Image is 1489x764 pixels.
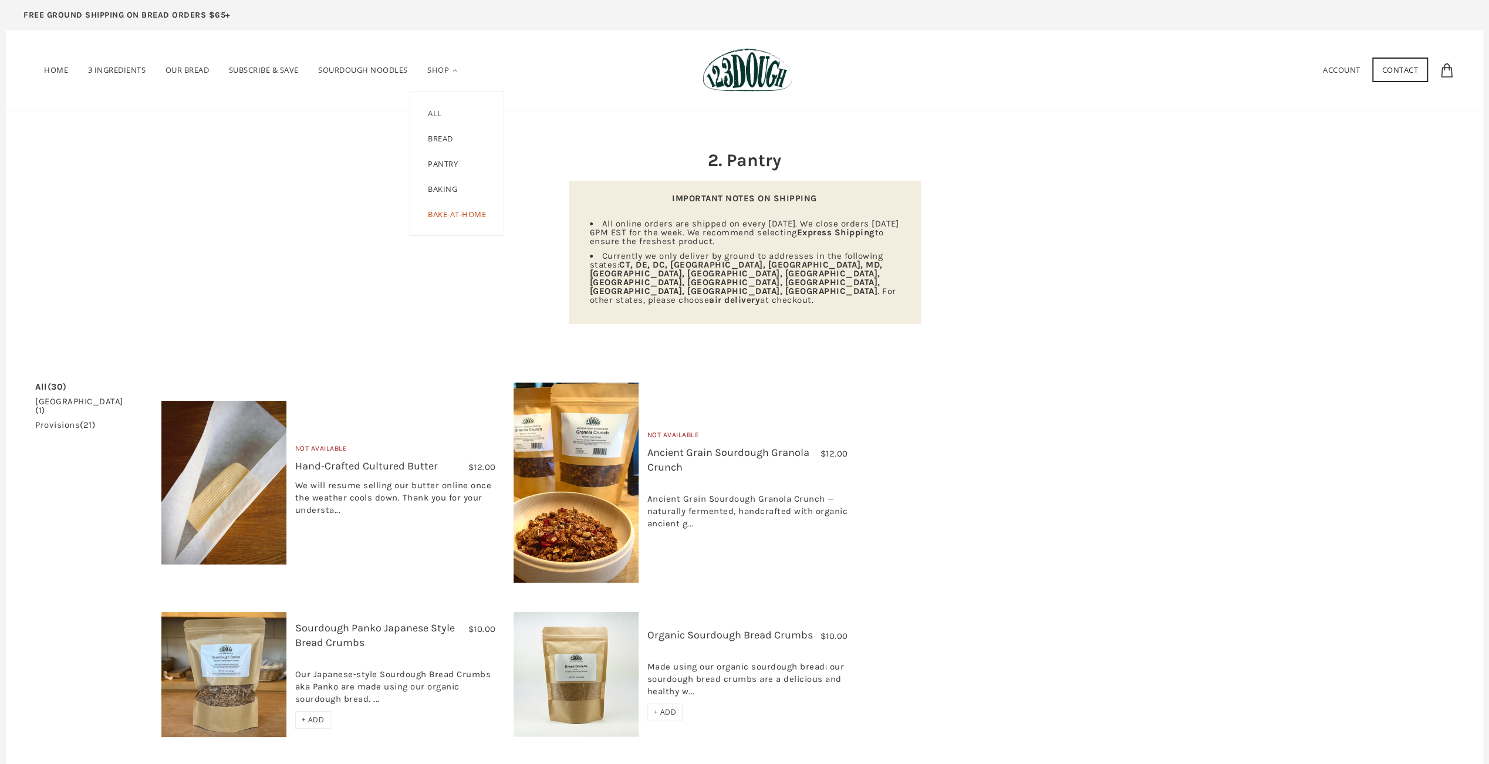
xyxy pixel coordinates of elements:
a: provisions(21) [35,421,95,430]
img: 123Dough Bakery [703,48,792,92]
span: + ADD [654,707,677,717]
div: Ancient Grain Sourdough Granola Crunch — naturally fermented, handcrafted with organic ancient g... [647,481,848,536]
a: Hand-Crafted Cultured Butter [295,459,438,472]
div: Not Available [295,443,496,459]
p: FREE GROUND SHIPPING ON BREAD ORDERS $65+ [23,9,231,22]
a: Sourdough Panko Japanese Style Bread Crumbs [295,621,455,649]
span: Our Bread [166,65,210,75]
a: Subscribe & Save [220,49,308,92]
img: Organic Sourdough Bread Crumbs [514,612,639,737]
strong: air delivery [709,295,760,305]
a: ALL [410,92,460,126]
div: Made using our organic sourdough bread: our sourdough bread crumbs are a delicious and healthy w... [647,648,848,704]
span: Shop [427,65,449,75]
a: Our Bread [157,49,218,92]
span: Currently we only deliver by ground to addresses in the following states: . For other states, ple... [590,251,896,305]
span: (1) [35,405,45,415]
span: + ADD [302,715,325,725]
a: Shop [418,49,467,92]
div: Not Available [647,430,848,445]
a: All(30) [35,383,67,391]
a: SOURDOUGH NOODLES [309,49,417,92]
span: $10.00 [821,631,848,641]
img: Ancient Grain Sourdough Granola Crunch [514,383,639,583]
span: Home [44,65,68,75]
a: Contact [1372,58,1429,82]
img: Sourdough Panko Japanese Style Bread Crumbs [161,612,286,737]
a: Account [1323,65,1360,75]
a: 3 Ingredients [79,49,155,92]
span: 3 Ingredients [88,65,146,75]
span: $12.00 [468,462,496,472]
strong: IMPORTANT NOTES ON SHIPPING [672,193,817,204]
div: + ADD [647,704,683,721]
a: Organic Sourdough Bread Crumbs [647,628,813,641]
h2: 2. Pantry [569,148,921,173]
span: All online orders are shipped on every [DATE]. We close orders [DATE] 6PM EST for the week. We re... [590,218,899,246]
span: (21) [80,420,95,430]
div: Our Japanese-style Sourdough Bread Crumbs aka Panko are made using our organic sourdough bread. ... [295,656,496,711]
nav: Primary [35,49,467,92]
img: Hand-Crafted Cultured Butter [161,401,286,564]
a: FREE GROUND SHIPPING ON BREAD ORDERS $65+ [6,6,248,31]
span: (30) [48,381,67,392]
a: Home [35,49,77,92]
strong: CT, DE, DC, [GEOGRAPHIC_DATA], [GEOGRAPHIC_DATA], MD, [GEOGRAPHIC_DATA], [GEOGRAPHIC_DATA], [GEOG... [590,259,883,296]
div: + ADD [295,711,331,729]
span: $12.00 [821,448,848,459]
strong: Express Shipping [797,227,875,238]
a: Pantry [410,151,475,177]
a: Baking [410,177,475,202]
div: We will resume selling our butter online once the weather cools down. Thank you for your understa... [295,479,496,522]
a: Bread [410,126,471,151]
a: Ancient Grain Sourdough Granola Crunch [647,446,809,474]
span: SOURDOUGH NOODLES [318,65,408,75]
a: Bake-at-Home [410,202,504,236]
a: [GEOGRAPHIC_DATA](1) [35,397,123,415]
span: Subscribe & Save [229,65,299,75]
span: $10.00 [468,624,496,634]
